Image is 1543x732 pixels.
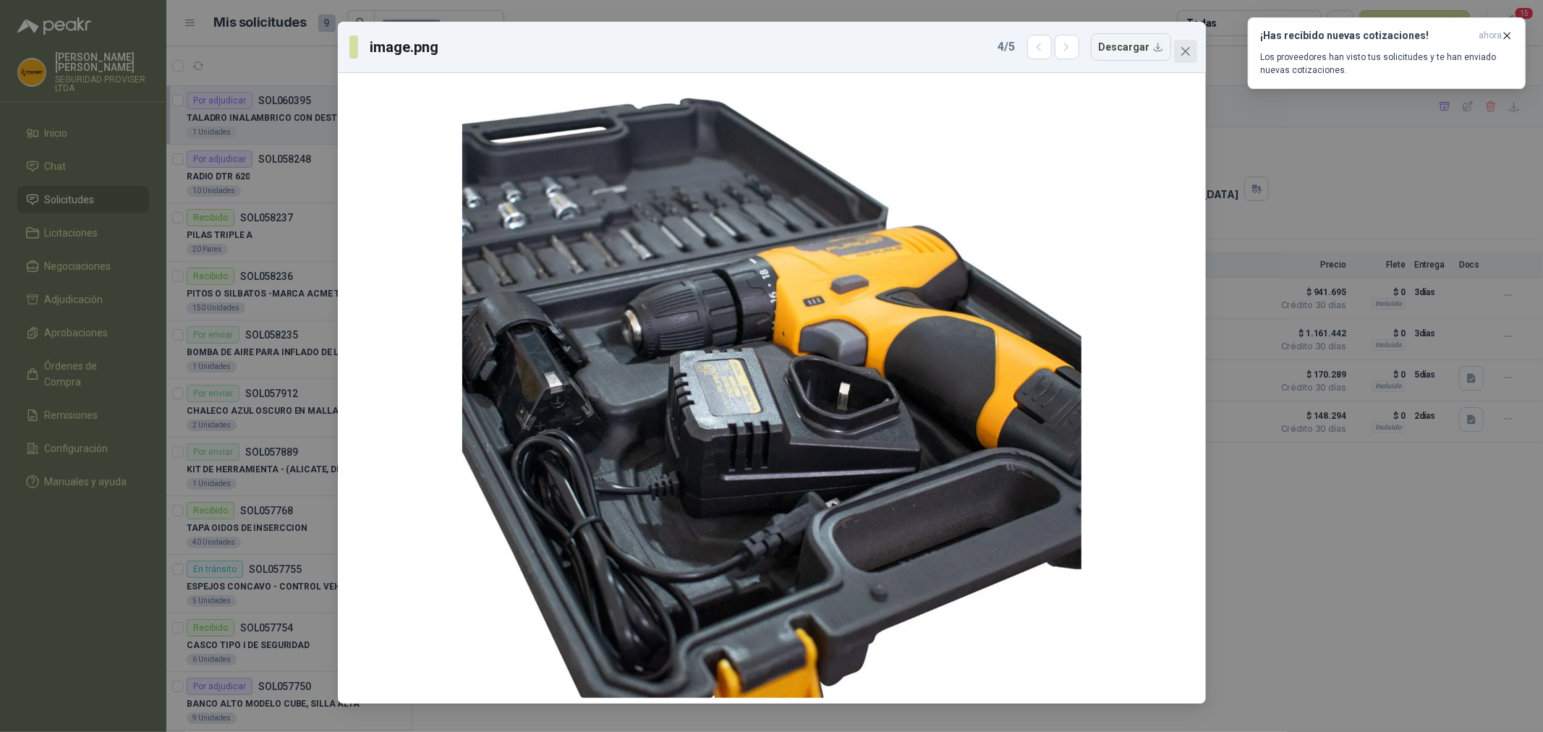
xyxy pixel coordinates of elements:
button: ¡Has recibido nuevas cotizaciones!ahora Los proveedores han visto tus solicitudes y te han enviad... [1248,17,1526,89]
h3: ¡Has recibido nuevas cotizaciones! [1260,30,1473,42]
span: ahora [1479,30,1502,42]
button: Close [1174,40,1197,63]
h3: image.png [370,36,441,58]
button: Descargar [1091,33,1171,61]
span: close [1180,46,1191,57]
p: Los proveedores han visto tus solicitudes y te han enviado nuevas cotizaciones. [1260,51,1513,77]
span: 4 / 5 [998,38,1016,56]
